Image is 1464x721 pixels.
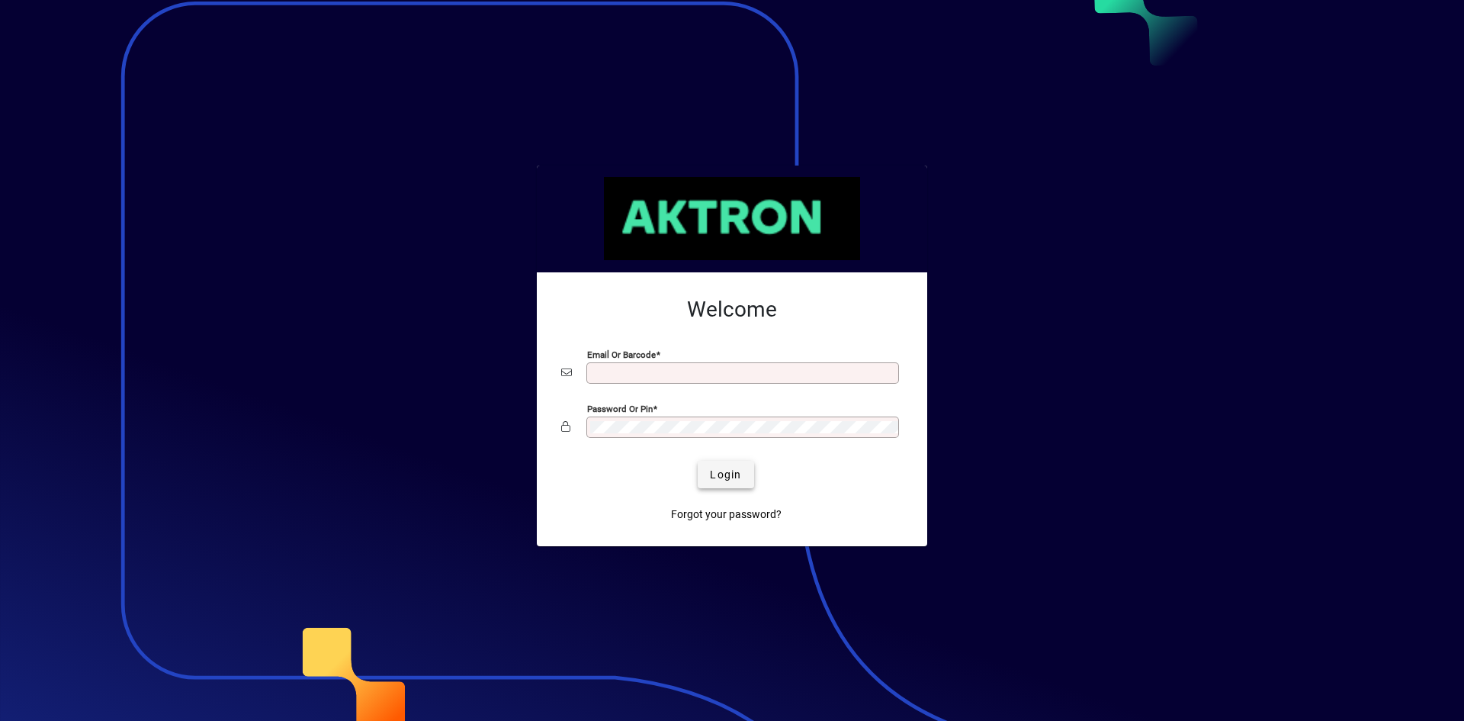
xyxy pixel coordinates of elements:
a: Forgot your password? [665,501,788,528]
mat-label: Email or Barcode [587,349,656,360]
span: Login [710,467,741,483]
mat-label: Password or Pin [587,404,653,414]
span: Forgot your password? [671,507,782,523]
button: Login [698,461,753,488]
h2: Welcome [561,297,903,323]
